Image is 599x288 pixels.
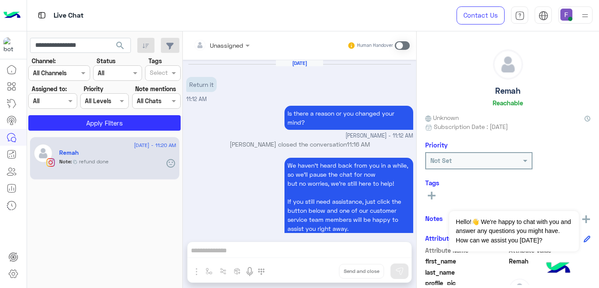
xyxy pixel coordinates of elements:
label: Status [97,56,115,65]
p: Live Chat [54,10,84,21]
small: Human Handover [357,42,393,49]
p: 7/9/2025, 11:12 AM [186,77,217,92]
img: tab [515,11,525,21]
img: tab [36,10,47,21]
h5: Remah [59,149,79,156]
button: search [110,38,131,56]
img: Instagram [46,158,55,167]
h6: Reachable [493,99,523,107]
img: defaultAdmin.png [493,50,523,79]
img: profile [580,10,590,21]
a: tab [511,6,528,25]
span: refund done [79,158,109,165]
b: Note [59,158,70,165]
label: Note mentions [135,84,176,93]
span: Subscription Date : [DATE] [434,122,508,131]
a: Contact Us [457,6,505,25]
img: defaultAdmin.png [33,144,53,163]
span: Hello!👋 We're happy to chat with you and answer any questions you might have. How can we assist y... [449,211,578,251]
span: 11:12 AM [186,96,207,102]
span: first_name [425,257,507,266]
img: add [582,215,590,223]
span: search [115,40,125,51]
h6: [DATE] [276,60,323,66]
span: 11:16 AM [347,141,370,148]
span: [PERSON_NAME] - 11:12 AM [345,132,413,140]
p: [PERSON_NAME] closed the conversation [186,140,413,149]
label: Assigned to: [32,84,67,93]
h6: Attributes [425,234,456,242]
p: 7/9/2025, 11:16 AM [284,158,413,236]
span: Unknown [425,113,459,122]
span: Remah [509,257,591,266]
label: Priority [84,84,103,93]
button: Send and close [339,264,384,279]
img: userImage [560,9,572,21]
b: : [70,158,79,165]
img: Logo [3,6,21,25]
h6: Notes [425,214,443,222]
span: [DATE] - 11:20 AM [134,141,176,149]
span: Attribute Name [425,246,507,255]
img: hulul-logo.png [543,254,573,284]
label: Tags [148,56,162,65]
div: Select [148,68,168,79]
h5: Remah [495,86,520,96]
img: tab [538,11,548,21]
label: Channel: [32,56,56,65]
button: Apply Filters [28,115,181,131]
h6: Tags [425,179,590,187]
p: 7/9/2025, 11:12 AM [284,106,413,130]
img: 317874714732967 [3,37,19,53]
span: last_name [425,268,507,277]
h6: Priority [425,141,448,149]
